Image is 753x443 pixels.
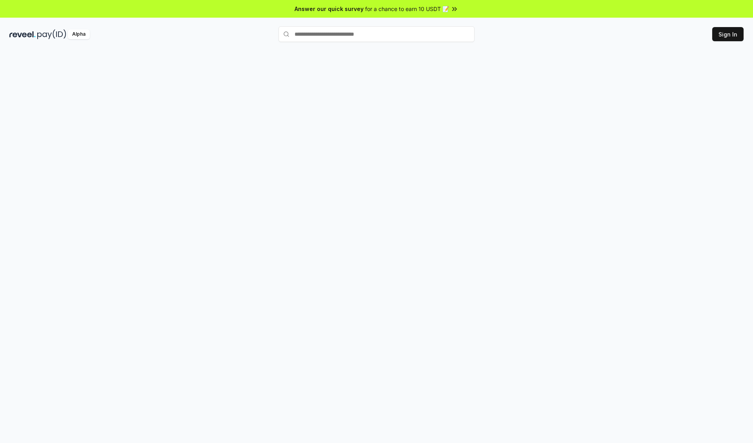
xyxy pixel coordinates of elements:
img: reveel_dark [9,29,36,39]
span: Answer our quick survey [295,5,364,13]
div: Alpha [68,29,90,39]
button: Sign In [712,27,744,41]
span: for a chance to earn 10 USDT 📝 [365,5,449,13]
img: pay_id [37,29,66,39]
